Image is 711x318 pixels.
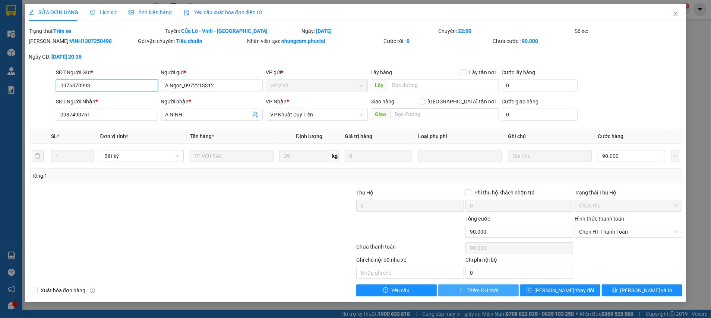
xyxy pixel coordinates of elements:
b: VINH1307250498 [70,38,112,44]
button: save[PERSON_NAME] thay đổi [520,284,601,296]
span: Định lượng [296,133,322,139]
div: Chuyến: [437,27,574,35]
div: Gói vận chuyển: [138,37,246,45]
span: Ảnh kiện hàng [129,9,172,15]
span: SL [51,133,57,139]
div: Tổng: 1 [32,172,275,180]
div: Ghi chú nội bộ nhà xe [356,256,464,267]
span: Tên hàng [190,133,214,139]
div: Trạng thái: [28,27,164,35]
span: info-circle [90,288,95,293]
b: Trên xe [53,28,71,34]
span: VP Nhận [266,99,287,105]
div: Người nhận [161,97,263,106]
span: kg [331,150,339,162]
span: user-add [252,112,258,118]
span: Lịch sử [90,9,117,15]
input: Dọc đường [388,79,499,91]
input: Nhập ghi chú [356,267,464,279]
span: Thêm ĐH mới [467,286,498,294]
b: [DATE] 20:35 [51,54,82,60]
span: picture [129,10,134,15]
div: SĐT Người Gửi [56,68,158,77]
span: SỬA ĐƠN HÀNG [29,9,78,15]
div: Chi phí nội bộ [465,256,573,267]
span: [PERSON_NAME] và In [620,286,672,294]
span: edit [29,10,34,15]
li: Hotline: 02386655777, 02462925925, 0944789456 [70,28,312,37]
span: exclamation-circle [383,287,388,293]
b: 0 [407,38,410,44]
div: Trạng thái Thu Hộ [575,188,682,197]
span: Giao [371,108,391,120]
div: Ngày: [301,27,437,35]
div: VP gửi [266,68,368,77]
button: plus [671,150,679,162]
span: VP Vinh [270,80,363,91]
div: Ngày GD: [29,53,136,61]
div: Cước rồi : [383,37,491,45]
span: [GEOGRAPHIC_DATA] tận nơi [425,97,499,106]
span: Giao hàng [371,99,395,105]
div: SĐT Người Nhận [56,97,158,106]
img: logo.jpg [9,9,47,47]
div: Chưa cước : [493,37,600,45]
b: GỬI : VP Vinh [9,54,71,66]
span: Lấy tận nơi [467,68,499,77]
div: Số xe: [574,27,683,35]
label: Hình thức thanh toán [575,216,624,222]
button: delete [32,150,44,162]
b: 22:00 [458,28,471,34]
b: nhungcom.phucloi [281,38,325,44]
button: exclamation-circleYêu cầu [356,284,437,296]
button: plusThêm ĐH mới [438,284,519,296]
b: [DATE] [316,28,332,34]
input: Cước giao hàng [502,109,578,121]
span: Cước hàng [598,133,623,139]
span: plus [458,287,464,293]
span: printer [612,287,617,293]
span: Chưa thu [579,200,678,211]
button: printer[PERSON_NAME] và In [602,284,682,296]
input: VD: Bàn, Ghế [190,150,274,162]
span: Thu Hộ [356,190,373,196]
span: clock-circle [90,10,95,15]
span: Đơn vị tính [100,133,128,139]
button: Close [665,4,686,25]
span: Lấy hàng [371,69,392,75]
input: Dọc đường [391,108,499,120]
span: Xuất hóa đơn hàng [38,286,88,294]
div: Người gửi [161,68,263,77]
div: Chưa thanh toán [355,243,465,256]
div: Nhân viên tạo: [247,37,382,45]
label: Cước lấy hàng [502,69,535,75]
span: Yêu cầu [391,286,410,294]
span: Giá trị hàng [345,133,372,139]
th: Ghi chú [505,129,595,144]
li: [PERSON_NAME], [PERSON_NAME] [70,18,312,28]
img: icon [184,10,190,16]
span: Phí thu hộ khách nhận trả [471,188,538,197]
input: Ghi Chú [508,150,592,162]
span: Chọn HT Thanh Toán [579,226,678,237]
input: Cước lấy hàng [502,79,578,91]
span: VP Khuất Duy Tiến [270,109,363,120]
label: Cước giao hàng [502,99,539,105]
th: Loại phụ phí [415,129,505,144]
b: 90.000 [522,38,538,44]
span: [PERSON_NAME] thay đổi [535,286,594,294]
input: 0 [345,150,412,162]
span: save [527,287,532,293]
div: [PERSON_NAME]: [29,37,136,45]
span: Bất kỳ [104,150,179,162]
b: Tiêu chuẩn [176,38,202,44]
div: Tuyến: [164,27,301,35]
b: Cửa Lò - Vinh - [GEOGRAPHIC_DATA] [181,28,268,34]
span: Lấy [371,79,388,91]
span: close [673,11,679,17]
span: Tổng cước [465,216,490,222]
span: Yêu cầu xuất hóa đơn điện tử [184,9,262,15]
